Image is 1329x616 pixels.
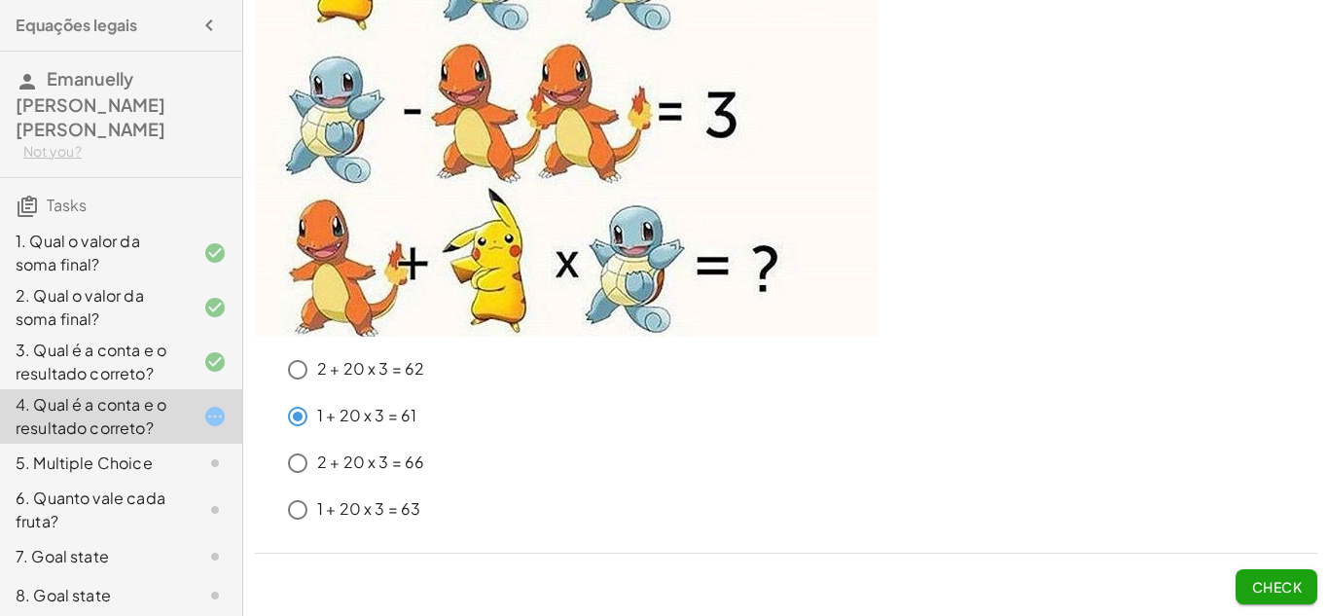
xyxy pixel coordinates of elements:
[317,405,416,427] p: 1 + 20 x 3 = 61
[1251,578,1302,596] span: Check
[1236,569,1317,604] button: Check
[203,498,227,522] i: Task not started.
[16,230,172,276] div: 1. Qual o valor da soma final?
[16,284,172,331] div: 2. Qual o valor da soma final?
[16,487,172,533] div: 6. Quanto vale cada fruta?
[203,584,227,607] i: Task not started.
[16,545,172,568] div: 7. Goal state
[16,67,165,140] span: Emanuelly [PERSON_NAME] [PERSON_NAME]
[317,498,420,521] p: 1 + 20 x 3 = 63
[203,296,227,319] i: Task finished and correct.
[16,452,172,475] div: 5. Multiple Choice
[16,14,137,37] h4: Equações legais
[16,393,172,440] div: 4. Qual é a conta e o resultado correto?
[317,452,424,474] p: 2 + 20 x 3 = 66
[16,584,172,607] div: 8. Goal state
[47,195,87,215] span: Tasks
[16,339,172,385] div: 3. Qual é a conta e o resultado correto?
[203,545,227,568] i: Task not started.
[203,350,227,374] i: Task finished and correct.
[203,452,227,475] i: Task not started.
[203,241,227,265] i: Task finished and correct.
[203,405,227,428] i: Task started.
[23,142,227,162] div: Not you?
[317,358,424,380] p: 2 + 20 x 3 = 62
